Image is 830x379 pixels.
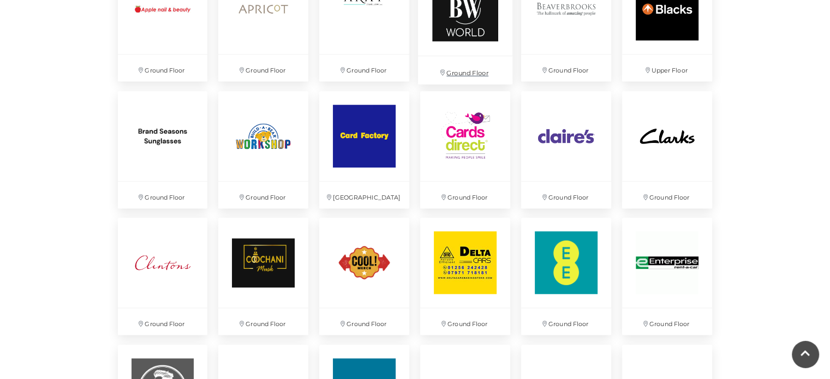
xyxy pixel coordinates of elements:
a: Ground Floor [213,212,314,340]
p: Ground Floor [521,308,611,335]
p: Ground Floor [218,182,308,208]
a: [GEOGRAPHIC_DATA] [314,86,415,214]
p: Ground Floor [319,55,409,81]
a: Ground Floor [314,212,415,340]
p: Ground Floor [218,308,308,335]
a: Ground Floor [213,86,314,214]
a: Ground Floor [617,212,718,340]
p: Ground Floor [319,308,409,335]
p: Ground Floor [420,182,510,208]
p: Ground Floor [521,182,611,208]
p: Upper Floor [622,55,712,81]
a: Ground Floor [516,212,617,340]
a: Ground Floor [516,86,617,214]
p: Ground Floor [622,308,712,335]
a: Ground Floor [112,86,213,214]
a: Ground Floor [617,86,718,214]
p: Ground Floor [418,56,512,84]
a: Ground Floor [112,212,213,340]
p: Ground Floor [218,55,308,81]
a: Ground Floor [415,212,516,340]
p: Ground Floor [622,182,712,208]
p: Ground Floor [118,308,208,335]
p: [GEOGRAPHIC_DATA] [319,182,409,208]
p: Ground Floor [521,55,611,81]
p: Ground Floor [118,55,208,81]
p: Ground Floor [118,182,208,208]
a: Ground Floor [415,86,516,214]
p: Ground Floor [420,308,510,335]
